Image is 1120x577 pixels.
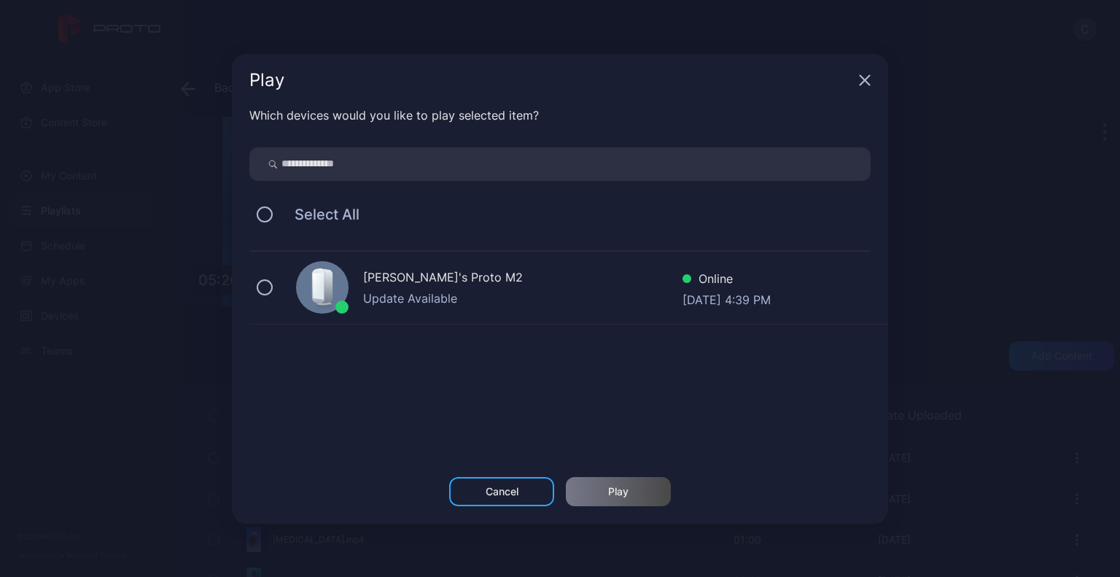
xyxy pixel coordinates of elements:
[249,71,853,89] div: Play
[682,291,771,306] div: [DATE] 4:39 PM
[566,477,671,506] button: Play
[249,107,871,124] div: Which devices would you like to play selected item?
[363,268,682,290] div: [PERSON_NAME]'s Proto M2
[449,477,554,506] button: Cancel
[608,486,629,497] div: Play
[682,270,771,291] div: Online
[363,290,682,307] div: Update Available
[486,486,518,497] div: Cancel
[280,206,359,223] span: Select All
